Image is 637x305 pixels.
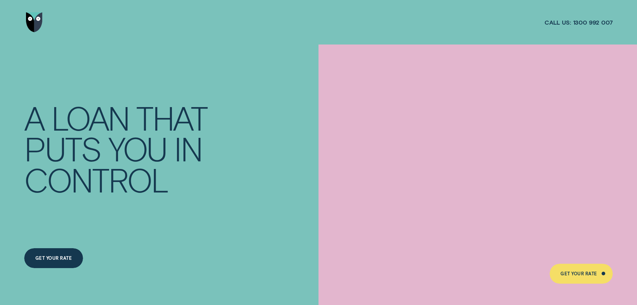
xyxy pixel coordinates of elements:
[573,18,613,26] span: 1300 992 007
[545,18,613,26] a: Call us:1300 992 007
[545,18,571,26] span: Call us:
[26,12,43,32] img: Wisr
[550,264,613,284] a: GET YOUR RATE
[24,102,216,195] h4: A LOAN THAT PUTS YOU IN CONTROL
[24,248,83,268] a: GET YOUR RATE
